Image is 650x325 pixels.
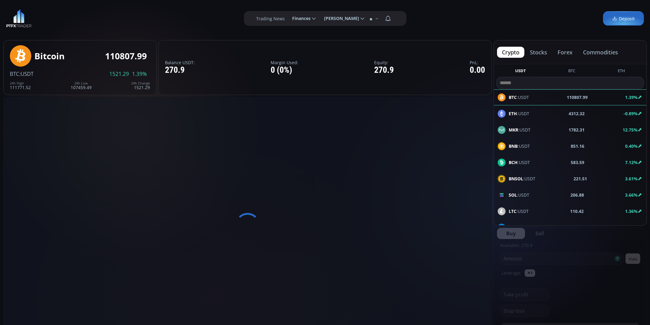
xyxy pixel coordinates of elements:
span: Deposit [612,15,635,22]
span: BTC [10,70,19,77]
b: MKR [509,127,518,133]
b: SOL [509,192,517,198]
b: LTC [509,208,516,214]
label: Trading News [256,15,285,22]
b: BCH [509,159,518,165]
b: ETH [509,111,517,116]
div: 24h High [10,81,31,85]
div: 0.00 [470,65,485,75]
a: Deposit [603,11,644,26]
b: 1782.31 [569,127,585,133]
div: 24h Low [71,81,92,85]
b: 206.88 [570,192,584,198]
span: :USDT [509,127,531,133]
span: :USDT [509,208,529,214]
span: :USDT [509,192,529,198]
div: Bitcoin [34,51,65,61]
span: :USDT [509,143,530,149]
b: BNB [509,143,518,149]
b: 110.42 [570,208,584,214]
span: Finances [288,12,311,25]
label: PnL: [470,60,485,65]
button: stocks [525,47,552,58]
div: 270.9 [374,65,394,75]
b: 583.59 [571,159,584,166]
label: Balance USDT: [165,60,195,65]
b: 3.66% [625,192,638,198]
button: USDT [513,68,528,76]
span: 1521.29 [109,71,129,77]
span: :USDT [509,175,535,182]
span: :USDT [19,70,33,77]
div: 24h Change [131,81,150,85]
b: 7.12% [625,159,638,165]
div: 110807.99 [105,51,147,61]
span: [PERSON_NAME] [320,12,359,25]
div: 111771.52 [10,81,31,90]
b: 0.40% [625,143,638,149]
label: Equity: [374,60,394,65]
div: 270.9 [165,65,195,75]
b: BNSOL [509,176,523,182]
b: 851.16 [571,143,584,149]
div: 0 (0%) [271,65,298,75]
span: 1.39% [132,71,147,77]
img: LOGO [6,9,32,28]
span: :USDT [509,159,530,166]
b: 4312.32 [569,110,585,117]
button: commodities [578,47,623,58]
label: Margin Used: [271,60,298,65]
div: 107459.49 [71,81,92,90]
b: 1.94% [625,225,638,230]
b: DASH [509,225,521,230]
b: 3.61% [625,176,638,182]
span: :USDT [509,110,529,117]
div: 1521.29 [131,81,150,90]
button: crypto [497,47,524,58]
b: 221.51 [574,175,587,182]
button: BTC [566,68,578,76]
b: 23.12 [574,224,585,231]
button: forex [553,47,578,58]
span: :USDT [509,224,533,231]
button: ETH [615,68,628,76]
b: 12.75% [623,127,638,133]
b: 1.36% [625,208,638,214]
b: -0.89% [624,111,638,116]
